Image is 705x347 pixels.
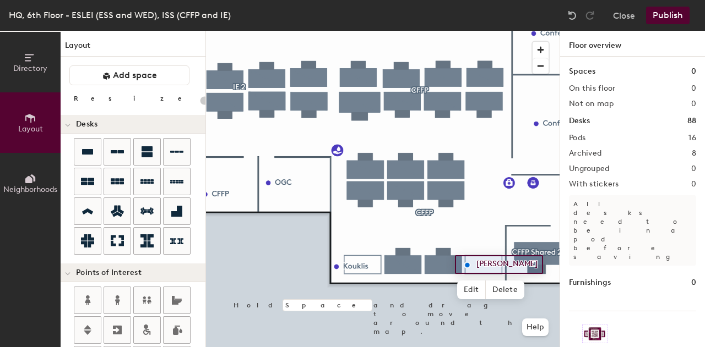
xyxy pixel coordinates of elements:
span: Edit [457,280,486,299]
h2: 0 [691,164,696,173]
h2: Ungrouped [569,164,610,173]
h2: Pods [569,134,585,142]
img: Sticker logo [582,324,608,343]
span: Add space [113,70,157,81]
button: Add space [69,65,189,85]
span: Desks [76,120,97,129]
span: Directory [13,64,47,73]
span: Neighborhoods [3,185,57,194]
span: Points of Interest [76,268,142,277]
h2: Archived [569,149,601,158]
h2: 8 [692,149,696,158]
div: Resize [74,94,196,103]
h1: Spaces [569,65,595,78]
h1: 88 [687,115,696,127]
button: Publish [646,7,690,24]
h1: Desks [569,115,590,127]
h2: 0 [691,180,696,189]
img: Undo [567,10,578,21]
h2: With stickers [569,180,619,189]
img: Redo [584,10,595,21]
h2: Not on map [569,100,614,108]
h1: 0 [691,65,696,78]
h1: Furnishings [569,277,611,289]
h1: Layout [61,40,205,57]
h2: 0 [691,100,696,108]
h2: 0 [691,84,696,93]
h1: 0 [691,277,696,289]
p: All desks need to be in a pod before saving [569,195,696,266]
span: Delete [486,280,524,299]
h2: On this floor [569,84,616,93]
h2: 16 [688,134,696,142]
div: HQ, 6th Floor - ESLEI (ESS and WED), ISS (CFFP and IE) [9,8,231,22]
span: Layout [18,124,43,134]
button: Help [522,318,549,336]
button: Close [613,7,635,24]
h1: Floor overview [560,31,705,57]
